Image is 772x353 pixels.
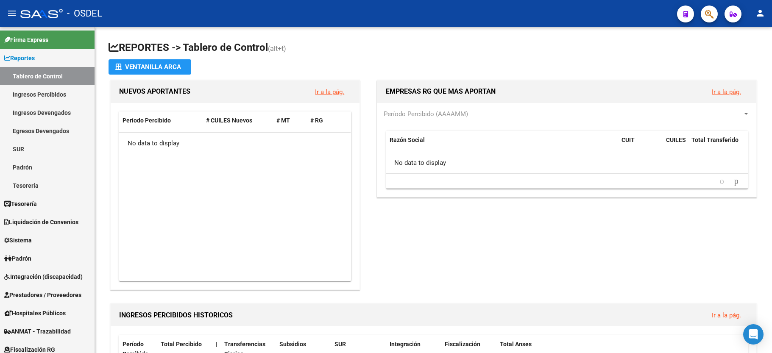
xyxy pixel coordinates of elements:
span: Sistema [4,236,32,245]
span: Hospitales Públicos [4,309,66,318]
datatable-header-cell: # RG [307,111,341,130]
a: Ir a la pág. [712,88,741,96]
span: Liquidación de Convenios [4,217,78,227]
span: Período Percibido [123,117,171,124]
span: INGRESOS PERCIBIDOS HISTORICOS [119,311,233,319]
a: go to next page [730,177,742,186]
span: Integración [390,341,421,347]
datatable-header-cell: # CUILES Nuevos [203,111,273,130]
a: Ir a la pág. [712,311,741,319]
span: Reportes [4,53,35,63]
h1: REPORTES -> Tablero de Control [109,41,758,56]
span: - OSDEL [67,4,102,23]
span: Total Percibido [161,341,202,347]
span: CUIT [622,136,635,143]
div: Open Intercom Messenger [743,324,764,345]
span: | [216,341,217,347]
span: NUEVOS APORTANTES [119,87,190,95]
span: Firma Express [4,35,48,44]
span: Prestadores / Proveedores [4,290,81,300]
datatable-header-cell: # MT [273,111,307,130]
span: Fiscalización [445,341,480,347]
span: Subsidios [279,341,306,347]
mat-icon: person [755,8,765,18]
span: EMPRESAS RG QUE MAS APORTAN [386,87,496,95]
datatable-header-cell: Período Percibido [119,111,203,130]
span: # MT [276,117,290,124]
span: Total Transferido [691,136,739,143]
div: No data to display [386,152,747,173]
span: SUR [334,341,346,347]
button: Ventanilla ARCA [109,59,191,75]
span: Padrón [4,254,31,263]
span: ANMAT - Trazabilidad [4,327,71,336]
span: Razón Social [390,136,425,143]
button: Ir a la pág. [308,84,351,100]
datatable-header-cell: Razón Social [386,131,618,159]
span: Total Anses [500,341,532,347]
div: No data to display [119,133,351,154]
a: go to previous page [716,177,728,186]
mat-icon: menu [7,8,17,18]
a: Ir a la pág. [315,88,344,96]
span: Período Percibido (AAAAMM) [384,110,468,118]
datatable-header-cell: Total Transferido [688,131,747,159]
button: Ir a la pág. [705,84,748,100]
datatable-header-cell: CUILES [663,131,688,159]
span: Integración (discapacidad) [4,272,83,281]
span: CUILES [666,136,686,143]
span: (alt+t) [268,44,286,53]
span: Tesorería [4,199,37,208]
button: Ir a la pág. [705,307,748,323]
div: Ventanilla ARCA [115,59,184,75]
datatable-header-cell: CUIT [618,131,663,159]
span: # CUILES Nuevos [206,117,252,124]
span: # RG [310,117,323,124]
